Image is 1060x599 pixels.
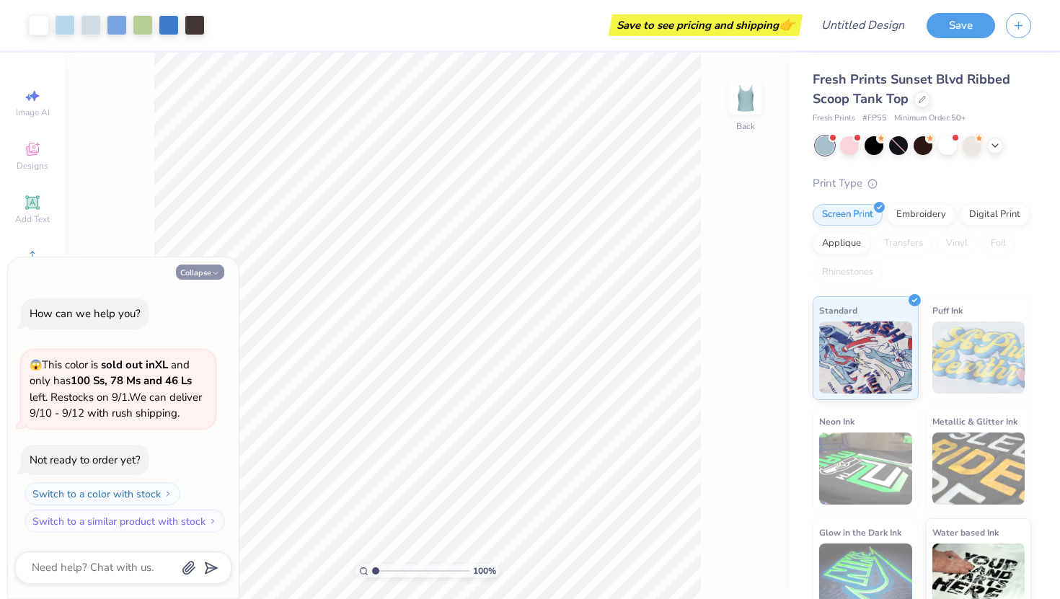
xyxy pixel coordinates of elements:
button: Switch to a similar product with stock [25,510,225,533]
img: Switch to a color with stock [164,489,172,498]
span: 👉 [779,16,795,33]
strong: sold out in XL [101,358,168,372]
div: Not ready to order yet? [30,453,141,467]
span: Minimum Order: 50 + [894,112,966,125]
img: Switch to a similar product with stock [208,517,217,525]
div: Screen Print [813,204,883,226]
div: How can we help you? [30,306,141,321]
strong: 100 Ss, 78 Ms and 46 Ls [71,373,192,388]
div: Transfers [875,233,932,254]
span: # FP55 [862,112,887,125]
span: Standard [819,303,857,318]
div: Save to see pricing and shipping [612,14,799,36]
span: This color is and only has left . Restocks on 9/1. We can deliver 9/10 - 9/12 with rush shipping. [30,358,202,421]
img: Neon Ink [819,432,912,505]
div: Applique [813,233,870,254]
div: Back [736,120,755,133]
span: Add Text [15,213,50,225]
div: Digital Print [960,204,1030,226]
div: Embroidery [887,204,955,226]
div: Rhinestones [813,262,883,283]
span: Fresh Prints Sunset Blvd Ribbed Scoop Tank Top [813,71,1010,107]
span: Glow in the Dark Ink [819,525,901,540]
span: 100 % [473,564,496,577]
span: Puff Ink [932,303,963,318]
button: Collapse [176,265,224,280]
span: Image AI [16,107,50,118]
img: Standard [819,321,912,394]
span: Fresh Prints [813,112,855,125]
div: Vinyl [937,233,977,254]
button: Switch to a color with stock [25,482,180,505]
img: Puff Ink [932,321,1025,394]
span: Metallic & Glitter Ink [932,414,1017,429]
input: Untitled Design [810,11,916,40]
div: Print Type [813,175,1031,192]
img: Back [731,84,760,112]
span: Water based Ink [932,525,999,540]
div: Foil [981,233,1015,254]
button: Save [927,13,995,38]
span: Neon Ink [819,414,854,429]
span: 😱 [30,358,42,372]
img: Metallic & Glitter Ink [932,432,1025,505]
span: Designs [17,160,48,172]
